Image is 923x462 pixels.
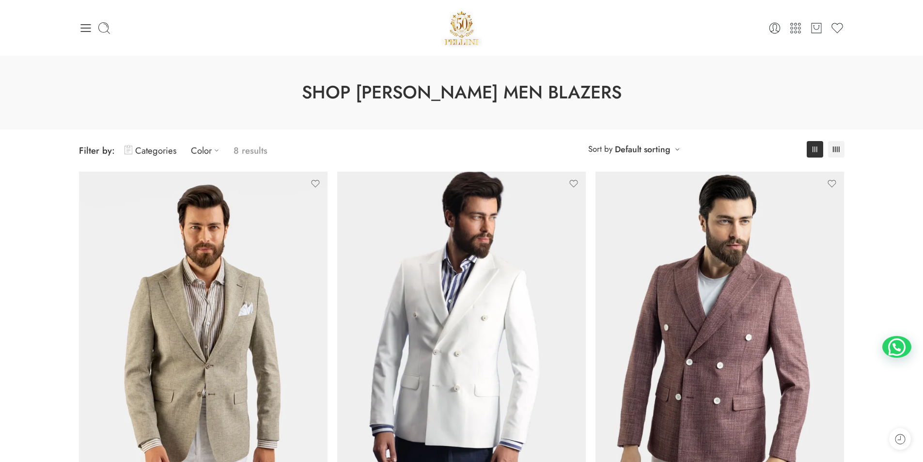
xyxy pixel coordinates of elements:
a: Cart [810,21,823,35]
a: Default sorting [615,143,670,156]
img: Pellini [441,7,483,48]
a: Color [191,139,224,162]
span: Filter by: [79,144,115,157]
h1: Shop [PERSON_NAME] Men Blazers [24,80,899,105]
span: Sort by [588,141,612,157]
a: Wishlist [830,21,844,35]
p: 8 results [234,139,267,162]
a: Categories [125,139,176,162]
a: Pellini - [441,7,483,48]
a: Login / Register [768,21,782,35]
